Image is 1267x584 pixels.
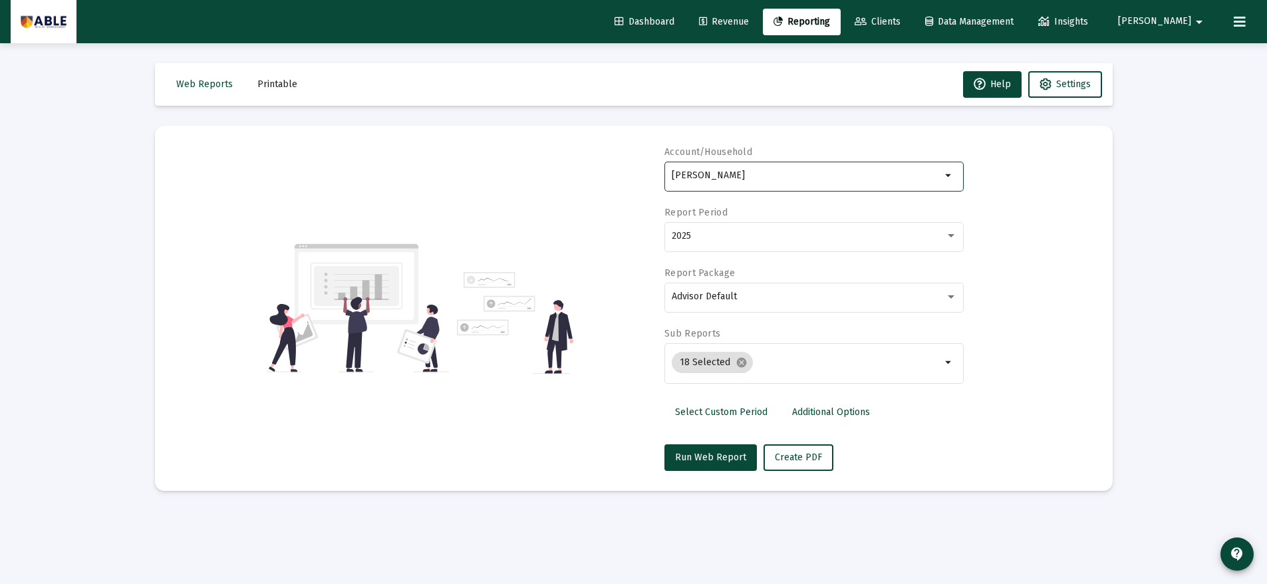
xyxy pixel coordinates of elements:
[1056,78,1091,90] span: Settings
[774,16,830,27] span: Reporting
[844,9,911,35] a: Clients
[672,291,737,302] span: Advisor Default
[792,406,870,418] span: Additional Options
[941,168,957,184] mat-icon: arrow_drop_down
[457,272,573,374] img: reporting-alt
[1229,546,1245,562] mat-icon: contact_support
[176,78,233,90] span: Web Reports
[775,452,822,463] span: Create PDF
[257,78,297,90] span: Printable
[675,406,768,418] span: Select Custom Period
[763,9,841,35] a: Reporting
[604,9,685,35] a: Dashboard
[915,9,1024,35] a: Data Management
[1028,71,1102,98] button: Settings
[672,352,753,373] mat-chip: 18 Selected
[664,444,757,471] button: Run Web Report
[247,71,308,98] button: Printable
[664,328,720,339] label: Sub Reports
[266,242,449,374] img: reporting
[1102,8,1223,35] button: [PERSON_NAME]
[1038,16,1088,27] span: Insights
[675,452,746,463] span: Run Web Report
[1118,16,1191,27] span: [PERSON_NAME]
[166,71,243,98] button: Web Reports
[974,78,1011,90] span: Help
[736,357,748,368] mat-icon: cancel
[615,16,674,27] span: Dashboard
[672,349,941,376] mat-chip-list: Selection
[925,16,1014,27] span: Data Management
[664,267,735,279] label: Report Package
[688,9,760,35] a: Revenue
[963,71,1022,98] button: Help
[664,146,752,158] label: Account/Household
[764,444,833,471] button: Create PDF
[672,170,941,181] input: Search or select an account or household
[699,16,749,27] span: Revenue
[1191,9,1207,35] mat-icon: arrow_drop_down
[855,16,901,27] span: Clients
[1028,9,1099,35] a: Insights
[21,9,67,35] img: Dashboard
[941,355,957,370] mat-icon: arrow_drop_down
